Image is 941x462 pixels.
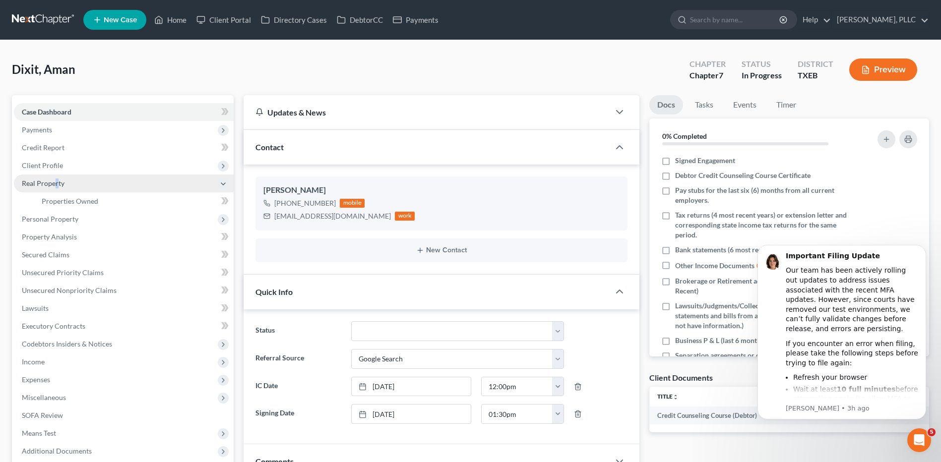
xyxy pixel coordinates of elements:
[42,197,98,205] span: Properties Owned
[14,264,234,282] a: Unsecured Priority Claims
[255,142,284,152] span: Contact
[690,70,726,81] div: Chapter
[12,62,75,76] span: Dixit, Aman
[395,212,415,221] div: work
[22,375,50,384] span: Expenses
[14,139,234,157] a: Credit Report
[907,428,931,452] iframe: Intercom live chat
[657,393,679,400] a: Titleunfold_more
[675,171,811,180] span: Debtor Credit Counseling Course Certificate
[251,349,346,369] label: Referral Source
[675,156,735,166] span: Signed Engagement
[675,185,851,205] span: Pay stubs for the last six (6) months from all current employers.
[22,108,71,116] span: Case Dashboard
[352,404,471,423] a: [DATE]
[798,58,833,70] div: District
[725,95,764,115] a: Events
[22,268,104,277] span: Unsecured Priority Claims
[22,161,63,170] span: Client Profile
[675,261,754,271] span: Other Income Documents
[675,276,851,296] span: Brokerage or Retirement account statements (Most Recent)
[675,336,805,346] span: Business P & L (last 6 months) if applicable
[742,70,782,81] div: In Progress
[22,393,66,402] span: Miscellaneous
[22,322,85,330] span: Executory Contracts
[14,299,234,317] a: Lawsuits
[22,143,64,152] span: Credit Report
[22,340,112,348] span: Codebtors Insiders & Notices
[22,411,63,419] span: SOFA Review
[251,404,346,424] label: Signing Date
[673,394,679,400] i: unfold_more
[742,58,782,70] div: Status
[22,286,117,294] span: Unsecured Nonpriority Claims
[332,11,388,29] a: DebtorCC
[191,11,256,29] a: Client Portal
[719,70,723,80] span: 7
[14,103,234,121] a: Case Dashboard
[675,350,851,370] span: Separation agreements or decrees of divorces finalized in the past 2 years
[14,282,234,299] a: Unsecured Nonpriority Claims
[22,447,92,455] span: Additional Documents
[798,11,831,29] a: Help
[22,215,78,223] span: Personal Property
[687,95,721,115] a: Tasks
[14,246,234,264] a: Secured Claims
[251,321,346,341] label: Status
[274,211,391,221] div: [EMAIL_ADDRESS][DOMAIN_NAME]
[274,198,336,208] div: [PHONE_NUMBER]
[263,184,620,196] div: [PERSON_NAME]
[22,179,64,187] span: Real Property
[22,304,49,312] span: Lawsuits
[482,404,553,423] input: -- : --
[22,125,52,134] span: Payments
[34,192,234,210] a: Properties Owned
[743,232,941,457] iframe: Intercom notifications message
[14,317,234,335] a: Executory Contracts
[22,429,56,437] span: Means Test
[849,58,917,81] button: Preview
[251,377,346,397] label: IC Date
[22,357,45,366] span: Income
[798,70,833,81] div: TXEB
[255,287,293,296] span: Quick Info
[662,132,707,140] strong: 0% Completed
[649,406,789,424] td: Credit Counseling Course (Debtor)
[149,11,191,29] a: Home
[263,246,620,254] button: New Contact
[22,250,69,259] span: Secured Claims
[768,95,804,115] a: Timer
[388,11,443,29] a: Payments
[675,301,851,331] span: Lawsuits/Judgments/Collection Letters (Include current statements and bills from all creditors fo...
[340,199,365,208] div: mobile
[22,232,77,241] span: Property Analysis
[832,11,929,29] a: [PERSON_NAME], PLLC
[675,210,851,240] span: Tax returns (4 most recent years) or extension letter and corresponding state income tax returns ...
[690,10,781,29] input: Search by name...
[675,245,799,255] span: Bank statements (6 most recent months)
[352,377,471,396] a: [DATE]
[256,11,332,29] a: Directory Cases
[482,377,553,396] input: -- : --
[928,428,936,436] span: 5
[14,406,234,424] a: SOFA Review
[255,107,598,117] div: Updates & News
[690,58,726,70] div: Chapter
[104,16,137,24] span: New Case
[649,95,683,115] a: Docs
[649,372,713,383] div: Client Documents
[14,228,234,246] a: Property Analysis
